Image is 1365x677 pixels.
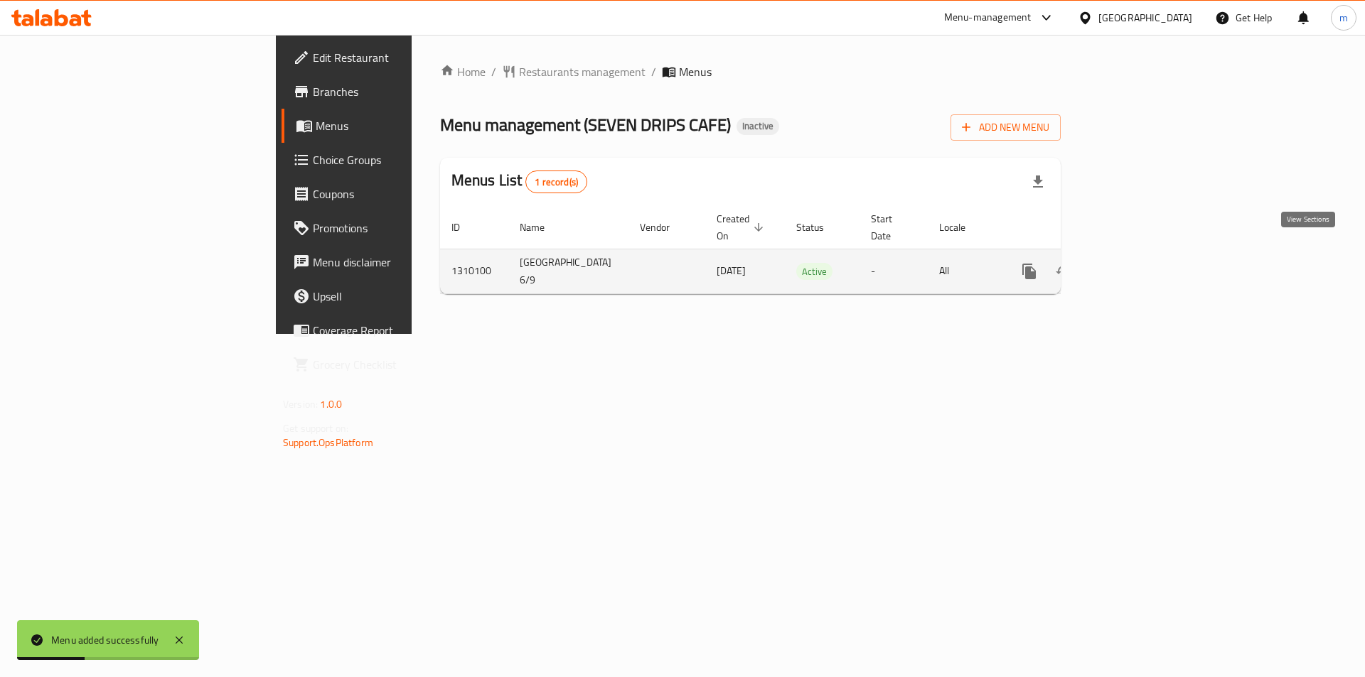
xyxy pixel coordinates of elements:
[1098,10,1192,26] div: [GEOGRAPHIC_DATA]
[282,245,504,279] a: Menu disclaimer
[440,109,731,141] span: Menu management ( SEVEN DRIPS CAFE )
[526,175,587,189] span: 1 record(s)
[313,254,493,271] span: Menu disclaimer
[282,177,504,211] a: Coupons
[1021,165,1055,199] div: Export file
[316,117,493,134] span: Menus
[944,9,1032,26] div: Menu-management
[502,63,646,80] a: Restaurants management
[313,356,493,373] span: Grocery Checklist
[282,211,504,245] a: Promotions
[283,395,318,413] span: Version:
[440,63,1061,80] nav: breadcrumb
[320,395,342,413] span: 1.0.0
[679,63,712,80] span: Menus
[313,83,493,100] span: Branches
[525,170,587,193] div: Total records count
[508,249,628,293] td: [GEOGRAPHIC_DATA] 6/9
[860,249,928,293] td: -
[440,206,1160,294] table: enhanced table
[282,347,504,381] a: Grocery Checklist
[313,151,493,168] span: Choice Groups
[313,49,493,66] span: Edit Restaurant
[939,219,984,236] span: Locale
[796,264,833,280] span: Active
[282,313,504,347] a: Coverage Report
[520,219,563,236] span: Name
[951,114,1061,141] button: Add New Menu
[283,419,348,438] span: Get support on:
[737,120,779,132] span: Inactive
[796,263,833,280] div: Active
[313,322,493,339] span: Coverage Report
[283,433,373,452] a: Support.OpsPlatform
[717,210,768,244] span: Created On
[1339,10,1348,26] span: m
[651,63,656,80] li: /
[451,170,587,193] h2: Menus List
[313,288,493,305] span: Upsell
[313,185,493,202] span: Coupons
[1046,254,1081,288] button: Change Status
[282,143,504,177] a: Choice Groups
[451,219,478,236] span: ID
[282,279,504,313] a: Upsell
[313,220,493,237] span: Promotions
[1001,206,1160,249] th: Actions
[928,249,1001,293] td: All
[282,40,504,75] a: Edit Restaurant
[282,109,504,143] a: Menus
[796,219,842,236] span: Status
[962,119,1049,136] span: Add New Menu
[1012,254,1046,288] button: more
[282,75,504,109] a: Branches
[640,219,688,236] span: Vendor
[519,63,646,80] span: Restaurants management
[737,118,779,135] div: Inactive
[51,632,159,648] div: Menu added successfully
[871,210,911,244] span: Start Date
[717,261,746,280] span: [DATE]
